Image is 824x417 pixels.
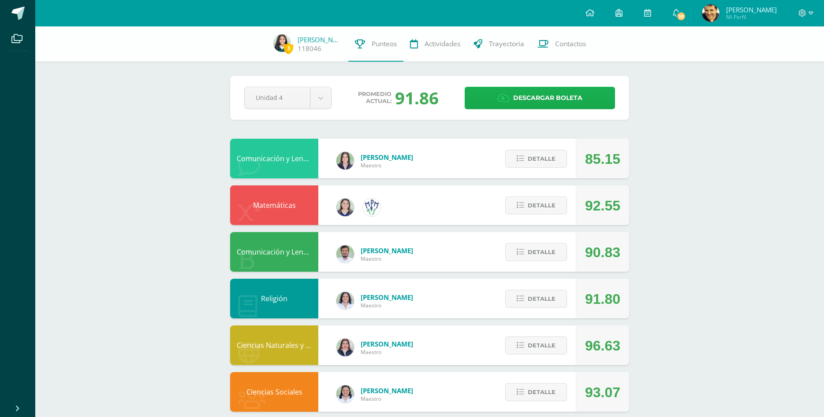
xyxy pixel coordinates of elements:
img: 5d3b8acb28032ea1d10d3e7e5cda37e9.png [273,34,291,52]
span: Descargar boleta [513,87,582,109]
a: Contactos [531,26,593,62]
span: [PERSON_NAME] [361,293,413,302]
span: Trayectoria [489,39,524,48]
a: Punteos [348,26,403,62]
span: [PERSON_NAME] [361,386,413,395]
button: Detalle [505,336,567,354]
a: [PERSON_NAME] [298,35,342,44]
a: Unidad 4 [245,87,331,109]
button: Detalle [505,383,567,401]
span: [PERSON_NAME] [361,340,413,348]
span: Mi Perfil [726,13,777,21]
div: Matemáticas [230,185,318,225]
img: 7cbc6767b44a1c2de487bb2f22e867fa.png [336,245,354,263]
span: Detalle [528,337,556,354]
div: 90.83 [585,232,620,272]
span: Detalle [528,384,556,400]
a: 118046 [298,44,321,53]
img: 92c95b18af329ecd2af2bac64f8ed69b.png [702,4,720,22]
img: c5c4d369bf87edf2b08e4650866d5b0d.png [336,339,354,356]
span: Maestro [361,348,413,356]
span: Promedio actual: [358,91,391,105]
span: Unidad 4 [256,87,299,108]
img: 9ffd6efed42d18d7983839553fcb178d.png [363,199,380,216]
span: Maestro [361,395,413,402]
button: Detalle [505,150,567,168]
span: Detalle [528,151,556,167]
img: a084105b5058f52f9b5e8b449e8b602d.png [336,385,354,403]
img: f2f4fa7ed56382fd859678da7439b083.png [336,199,354,216]
div: Ciencias Sociales [230,372,318,412]
img: 5833435b0e0c398ee4b261d46f102b9b.png [336,292,354,310]
span: Actividades [425,39,460,48]
span: 3 [283,43,293,54]
button: Detalle [505,196,567,214]
span: Maestro [361,255,413,262]
div: Ciencias Naturales y Tecnología [230,325,318,365]
button: Detalle [505,290,567,308]
div: 96.63 [585,326,620,365]
div: Religión [230,279,318,318]
span: 10 [676,11,686,21]
div: Comunicación y Lenguaje L3 Inglés [230,139,318,178]
span: Maestro [361,162,413,169]
span: [PERSON_NAME] [361,153,413,162]
span: [PERSON_NAME] [361,246,413,255]
span: [PERSON_NAME] [726,5,777,14]
a: Actividades [403,26,467,62]
div: Comunicación y Lenguaje L1 [230,232,318,272]
div: 91.80 [585,279,620,319]
span: Punteos [372,39,397,48]
a: Trayectoria [467,26,531,62]
button: Detalle [505,243,567,261]
div: 85.15 [585,139,620,179]
div: 91.86 [395,86,439,109]
a: Descargar boleta [465,87,615,109]
div: 92.55 [585,186,620,225]
span: Detalle [528,244,556,260]
span: Maestro [361,302,413,309]
img: 65a3a5dd77a80885499beb3d7782c992.png [336,152,354,170]
span: Detalle [528,291,556,307]
span: Contactos [555,39,586,48]
div: 93.07 [585,373,620,412]
span: Detalle [528,197,556,214]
